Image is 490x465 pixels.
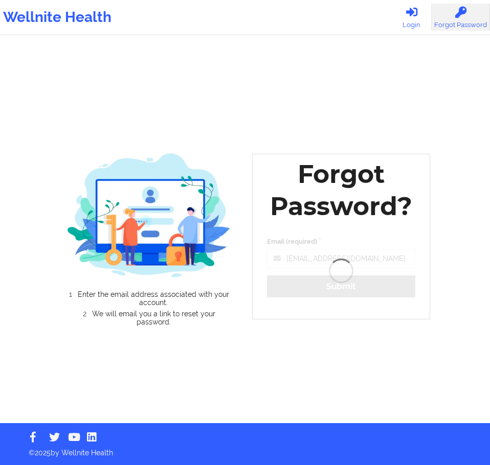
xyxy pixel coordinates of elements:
li: Enter the email address associated with your account. [76,290,231,308]
img: wellnite-forgot-password-hero_200.d80a7247.jpg [68,147,231,284]
a: Login [392,4,432,31]
a: Forgot Password [432,4,490,31]
li: We will email you a link to reset your password. [76,308,231,326]
div: Forgot Password? [260,158,422,222]
p: © 2025 by Wellnite Health [21,440,469,458]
